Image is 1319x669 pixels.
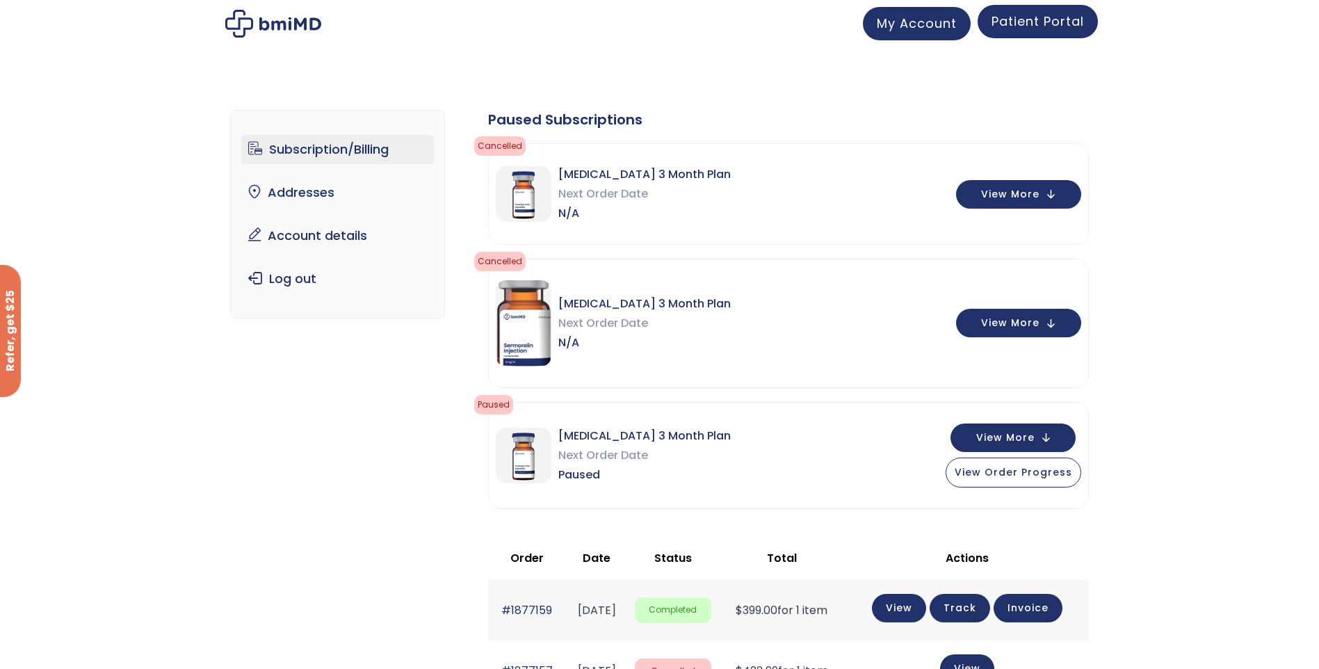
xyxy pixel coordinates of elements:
span: Total [767,550,797,566]
span: cancelled [474,136,526,156]
div: Paused Subscriptions [488,110,1089,129]
span: Status [654,550,692,566]
button: View Order Progress [946,458,1081,487]
span: [MEDICAL_DATA] 3 Month Plan [558,426,731,446]
span: View More [981,319,1039,328]
span: cancelled [474,252,526,271]
span: View Order Progress [955,465,1072,479]
img: Sermorelin 3 Month Plan [496,166,551,222]
img: My account [225,10,321,38]
a: Account details [241,221,434,250]
button: View More [950,424,1076,452]
span: [MEDICAL_DATA] 3 Month Plan [558,294,731,314]
span: Next Order Date [558,184,731,204]
span: Next Order Date [558,314,731,333]
button: View More [956,309,1081,337]
span: N/A [558,333,731,353]
span: My Account [877,15,957,32]
a: Patient Portal [978,5,1098,38]
span: 399.00 [736,602,777,618]
a: #1877159 [501,602,552,618]
span: Completed [635,597,711,623]
span: Actions [946,550,989,566]
a: Log out [241,264,434,293]
a: View [872,594,926,622]
span: [MEDICAL_DATA] 3 Month Plan [558,165,731,184]
td: for 1 item [718,580,845,640]
a: Track [930,594,990,622]
nav: Account pages [230,110,445,319]
span: Patient Portal [992,13,1084,30]
span: Order [510,550,544,566]
span: View More [976,433,1035,442]
span: Paused [474,395,513,414]
span: Paused [558,465,731,485]
a: Invoice [994,594,1062,622]
span: Date [583,550,610,566]
span: Next Order Date [558,446,731,465]
a: Subscription/Billing [241,135,434,164]
img: Sermorelin 3 Month Plan [496,428,551,483]
span: $ [736,602,743,618]
img: Sermorelin 3 Month Plan [496,280,551,366]
span: View More [981,190,1039,199]
span: N/A [558,204,731,223]
a: My Account [863,7,971,40]
button: View More [956,180,1081,209]
time: [DATE] [578,602,616,618]
a: Addresses [241,178,434,207]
